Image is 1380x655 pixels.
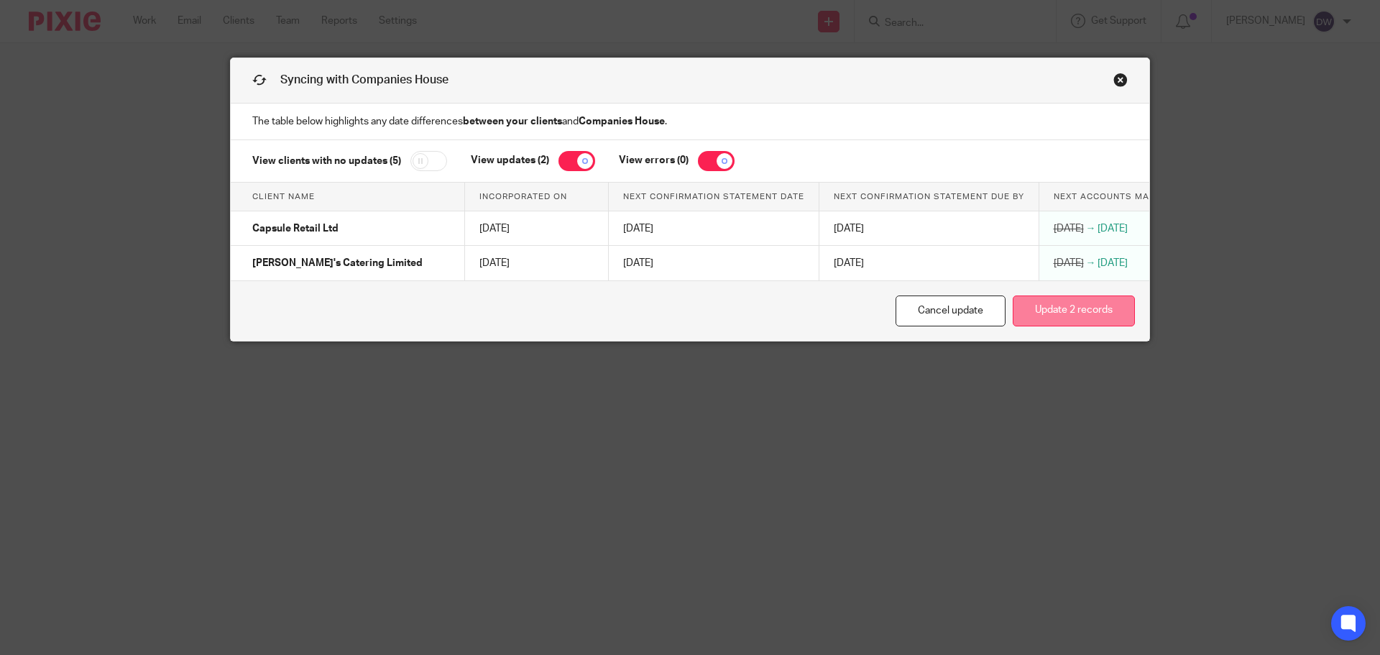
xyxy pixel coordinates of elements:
span: [DATE] [834,258,864,268]
span: [DATE] [479,224,510,234]
span: [DATE] [623,258,653,268]
label: View clients with no updates (5) [252,155,401,165]
span: → [1086,258,1096,268]
a: Close this dialog window [1113,73,1128,92]
p: The table below highlights any date differences and . [231,104,1149,140]
th: Next confirmation statement due by [819,183,1039,211]
span: [DATE] [1054,224,1084,234]
strong: Companies House [579,116,665,127]
strong: between your clients [463,116,562,127]
th: Next accounts made up to [1039,183,1207,211]
span: [DATE] [1098,258,1128,268]
span: [DATE] [479,258,510,268]
button: Update 2 records [1013,296,1135,326]
span: [DATE] [834,224,864,234]
span: → [1086,224,1096,234]
th: Incorporated on [464,183,608,211]
th: Client name [231,183,464,211]
td: [PERSON_NAME]'s Catering Limited [231,246,464,280]
span: [DATE] [1098,224,1128,234]
span: [DATE] [1054,258,1084,268]
td: Capsule Retail Ltd [231,211,464,246]
a: Cancel update [896,296,1006,326]
span: Syncing with Companies House [280,74,448,86]
th: Next confirmation statement date [608,183,819,211]
label: View errors (0) [597,155,689,165]
span: [DATE] [623,224,653,234]
label: View updates (2) [449,155,549,165]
